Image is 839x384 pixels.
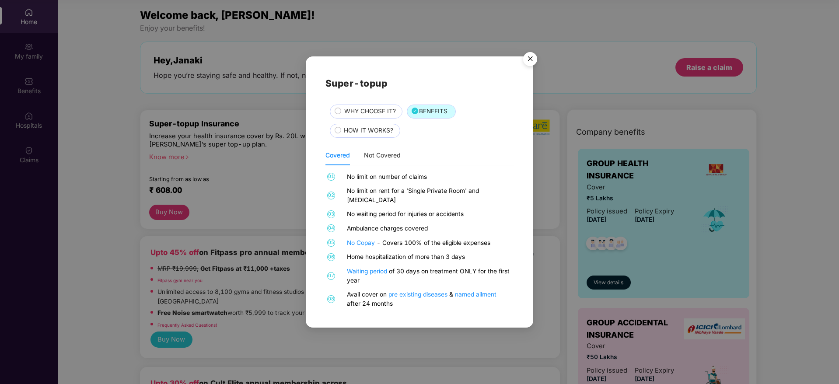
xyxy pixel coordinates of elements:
span: BENEFITS [419,107,447,116]
div: No waiting period for injuries or accidents [347,209,511,219]
div: Avail cover on & after 24 months [347,290,511,308]
div: of 30 days on treatment ONLY for the first year [347,267,511,285]
span: 03 [327,210,335,218]
div: Home hospitalization of more than 3 days [347,252,511,262]
span: 02 [327,192,335,199]
span: 08 [327,295,335,303]
div: No limit on rent for a 'Single Private Room' and [MEDICAL_DATA] [347,186,511,204]
div: Covered [325,150,350,160]
span: WHY CHOOSE IT? [344,107,396,116]
a: Waiting period [347,268,389,275]
button: Close [518,48,542,72]
span: 07 [327,272,335,280]
span: HOW IT WORKS? [344,126,393,136]
span: 04 [327,224,335,232]
span: 05 [327,239,335,247]
div: No limit on number of claims [347,172,511,182]
h2: Super-topup [325,76,514,91]
span: 06 [327,253,335,261]
span: 01 [327,173,335,181]
a: No Copay [347,239,377,246]
img: svg+xml;base64,PHN2ZyB4bWxucz0iaHR0cDovL3d3dy53My5vcmcvMjAwMC9zdmciIHdpZHRoPSI1NiIgaGVpZ2h0PSI1Ni... [518,48,542,73]
div: - Covers 100% of the eligible expenses [347,238,511,248]
a: pre existing diseases [388,291,449,298]
a: named ailment [455,291,496,298]
div: Not Covered [364,150,401,160]
div: Ambulance charges covered [347,224,511,233]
